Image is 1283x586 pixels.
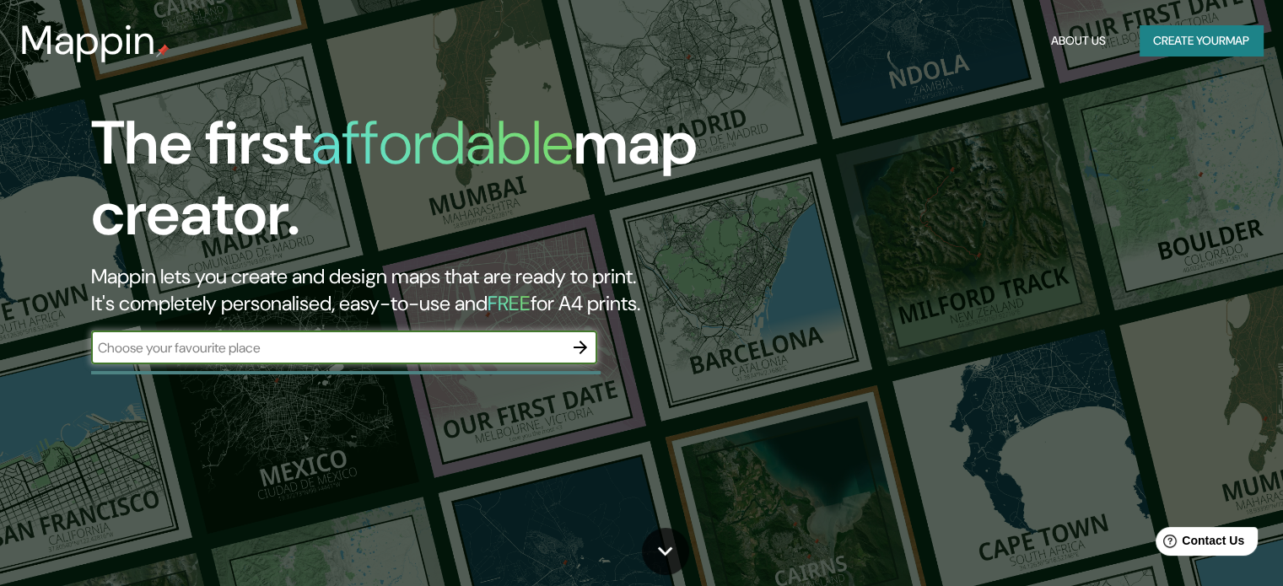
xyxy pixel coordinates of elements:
h3: Mappin [20,17,156,64]
h5: FREE [488,290,531,316]
button: Create yourmap [1140,25,1263,56]
iframe: Help widget launcher [1133,520,1264,567]
h1: affordable [311,104,574,182]
img: mappin-pin [156,44,170,57]
h2: Mappin lets you create and design maps that are ready to print. It's completely personalised, eas... [91,263,733,317]
h1: The first map creator. [91,108,733,263]
input: Choose your favourite place [91,338,563,358]
button: About Us [1044,25,1113,56]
